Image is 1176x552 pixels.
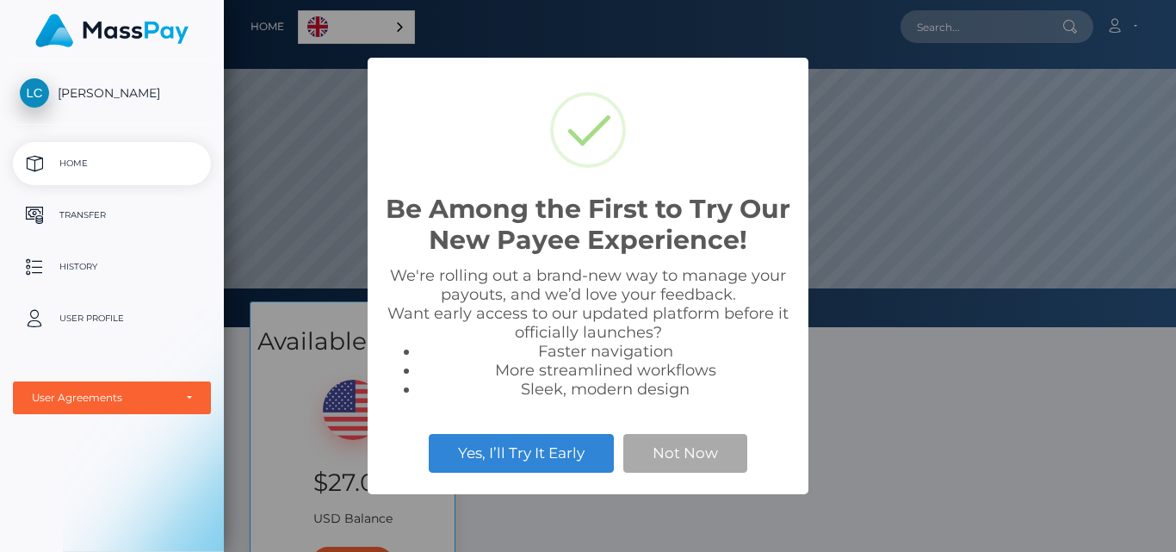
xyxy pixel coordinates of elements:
[20,202,204,228] p: Transfer
[429,434,614,472] button: Yes, I’ll Try It Early
[385,266,791,399] div: We're rolling out a brand-new way to manage your payouts, and we’d love your feedback. Want early...
[20,151,204,177] p: Home
[20,306,204,332] p: User Profile
[20,254,204,280] p: History
[385,194,791,256] h2: Be Among the First to Try Our New Payee Experience!
[13,381,211,414] button: User Agreements
[419,342,791,361] li: Faster navigation
[419,380,791,399] li: Sleek, modern design
[419,361,791,380] li: More streamlined workflows
[32,391,173,405] div: User Agreements
[35,14,189,47] img: MassPay
[13,85,211,101] span: [PERSON_NAME]
[623,434,747,472] button: Not Now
